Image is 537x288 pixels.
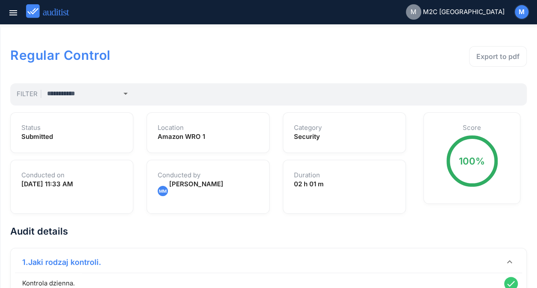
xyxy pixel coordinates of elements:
[8,8,18,18] i: menu
[21,180,73,188] strong: [DATE] 11:33 AM
[159,186,167,196] span: MM
[17,90,41,98] span: Filter
[423,7,505,17] span: M2C [GEOGRAPHIC_DATA]
[294,132,320,141] strong: Security
[21,171,122,179] h1: Conducted on
[294,171,395,179] h1: Duration
[22,258,101,267] strong: 1.Jaki rodzaj kontroli.
[519,7,525,17] span: M
[476,51,519,62] div: Export to pdf
[505,257,515,267] i: keyboard_arrow_down
[26,4,77,18] img: auditist_logo_new.svg
[434,123,509,132] h1: Score
[120,88,131,99] i: arrow_drop_down
[514,4,529,20] button: M
[459,154,485,168] div: 100%
[411,7,417,17] span: M
[169,180,223,188] span: [PERSON_NAME]
[158,123,258,132] h1: Location
[158,132,205,141] strong: Amazon WRO 1
[10,46,320,64] h1: Regular Control
[294,123,395,132] h1: Category
[21,123,122,132] h1: Status
[10,224,527,238] h2: Audit details
[21,132,53,141] strong: Submitted
[294,180,324,188] strong: 02 h 01 m
[469,46,527,67] button: Export to pdf
[158,171,258,179] h1: Conducted by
